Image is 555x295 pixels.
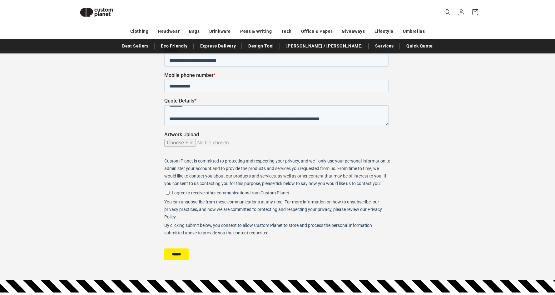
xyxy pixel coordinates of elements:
[158,41,191,52] a: Eco Friendly
[342,26,365,37] a: Giveaways
[119,41,151,52] a: Best Sellers
[374,26,394,37] a: Lifestyle
[301,26,332,37] a: Office & Paper
[189,26,200,37] a: Bags
[130,26,149,37] a: Clothing
[403,41,436,52] a: Quick Quote
[281,26,291,37] a: Tech
[158,26,180,37] a: Headwear
[209,26,231,37] a: Drinkware
[75,2,118,22] img: Custom Planet
[372,41,397,52] a: Services
[164,21,391,271] iframe: Form 0
[240,26,272,37] a: Pens & Writing
[403,26,425,37] a: Umbrellas
[197,41,239,52] a: Express Delivery
[283,41,366,52] a: [PERSON_NAME] / [PERSON_NAME]
[245,41,277,52] a: Design Tool
[448,227,555,295] iframe: Chat Widget
[441,5,454,19] summary: Search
